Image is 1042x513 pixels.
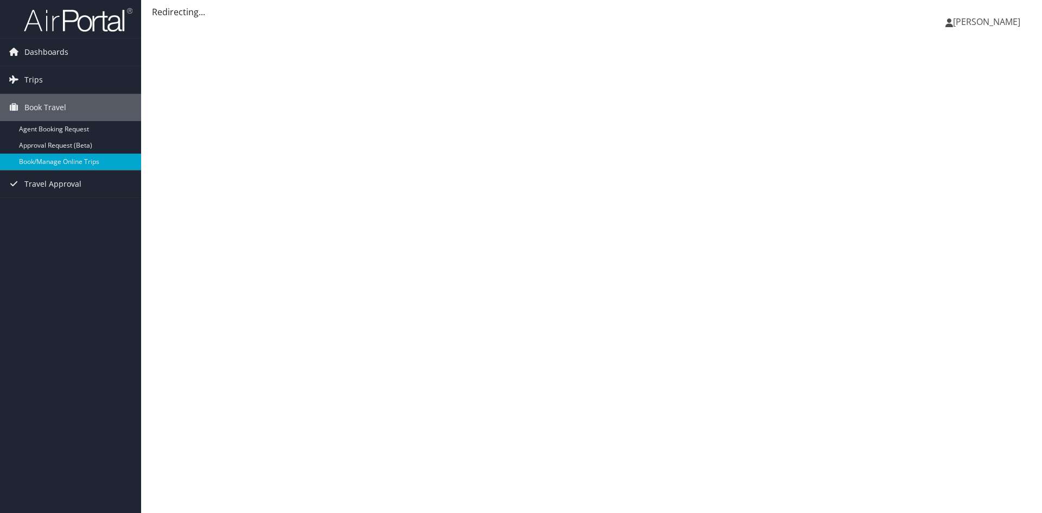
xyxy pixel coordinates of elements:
[24,39,68,66] span: Dashboards
[945,5,1031,38] a: [PERSON_NAME]
[152,5,1031,18] div: Redirecting...
[24,7,132,33] img: airportal-logo.png
[24,170,81,198] span: Travel Approval
[953,16,1020,28] span: [PERSON_NAME]
[24,94,66,121] span: Book Travel
[24,66,43,93] span: Trips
